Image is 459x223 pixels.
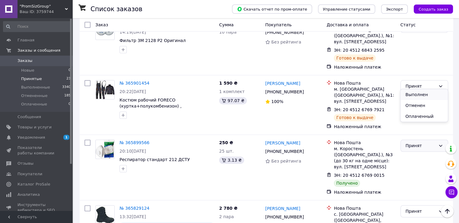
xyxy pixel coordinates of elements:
[219,30,236,34] span: 10 пара
[18,171,42,177] span: Покупатели
[318,5,375,14] button: Управление статусами
[334,146,395,170] div: м. Коростень ([GEOGRAPHIC_DATA].), №3 (до 30 кг на одне місце): вул. [STREET_ADDRESS]
[120,206,149,211] a: № 365829124
[419,7,448,11] span: Создать заказ
[406,142,436,149] div: Принят
[219,22,234,27] span: Сумма
[18,192,40,197] span: Аналитика
[96,80,114,99] img: Фото товару
[441,205,454,218] button: Наверх
[334,64,395,70] div: Наложенный платеж
[334,114,375,121] div: Готово к выдаче
[334,80,395,86] div: Нова Пошта
[95,80,115,99] a: Фото товару
[120,98,182,115] a: Костюм рабочий FORECO (куртка+полукомбенизон) ,[GEOGRAPHIC_DATA]
[3,21,71,32] input: Поиск
[219,157,244,164] div: 3.13 ₴
[334,27,395,45] div: с. [GEOGRAPHIC_DATA] ([GEOGRAPHIC_DATA].), №1: вул. [STREET_ADDRESS]
[406,83,436,89] div: Принят
[120,214,146,219] span: 13:32[DATE]
[334,205,395,211] div: Нова Пошта
[91,5,142,13] h1: Список заказов
[334,173,384,178] span: ЭН: 20 4512 6769 0015
[18,161,33,166] span: Отзывы
[400,22,416,27] span: Статус
[95,140,115,159] a: Фото товару
[334,140,395,146] div: Нова Пошта
[219,149,234,154] span: 25 шт.
[264,147,305,156] div: [PHONE_NUMBER]
[18,114,41,120] span: Сообщения
[237,6,307,12] span: Скачать отчет по пром-оплате
[63,135,69,140] span: 1
[120,89,146,94] span: 20:22[DATE]
[271,159,301,163] span: Без рейтинга
[18,124,52,130] span: Товары и услуги
[120,38,186,43] a: Фильтр 3М 2128 Р2 Оригинал
[21,93,47,99] span: Отмененные
[18,135,45,140] span: Уведомления
[334,179,360,187] div: Получено
[219,214,234,219] span: 2 пара
[271,99,283,104] span: 100%
[69,102,71,107] span: 0
[334,54,375,62] div: Готово к выдаче
[120,157,190,162] a: Респиратор стандарт 212 ДСТУ
[400,100,448,111] li: Отменен
[18,182,50,187] span: Каталог ProSale
[334,189,395,195] div: Наложенный платеж
[219,89,244,94] span: 1 комплект
[400,111,448,122] li: Оплаченный
[219,140,233,145] span: 250 ₴
[219,97,247,104] div: 97.07 ₴
[406,208,436,215] div: Принят
[381,5,408,14] button: Экспорт
[120,149,146,154] span: 20:10[DATE]
[445,186,457,198] button: Чат с покупателем
[120,30,146,34] span: 14:19[DATE]
[95,22,108,27] span: Заказ
[120,140,149,145] a: № 365899566
[69,68,71,73] span: 0
[18,145,56,156] span: Показатели работы компании
[265,140,300,146] a: [PERSON_NAME]
[334,124,395,130] div: Наложенный платеж
[232,5,312,14] button: Скачать отчет по пром-оплате
[66,76,71,82] span: 23
[219,206,237,211] span: 2 780 ₴
[265,22,292,27] span: Покупатель
[18,48,60,53] span: Заказы и сообщения
[21,102,47,107] span: Оплаченные
[20,9,72,15] div: Ваш ID: 3759744
[20,4,65,9] span: "PromSizGroup"
[334,48,384,53] span: ЭН: 20 4512 6843 2595
[265,205,300,212] a: [PERSON_NAME]
[264,28,305,37] div: [PHONE_NUMBER]
[327,22,368,27] span: Доставка и оплата
[414,5,453,14] button: Создать заказ
[323,7,370,11] span: Управление статусами
[334,107,384,112] span: ЭН: 20 4512 6769 7921
[219,81,237,86] span: 1 590 ₴
[21,85,50,90] span: Выполненные
[265,80,300,86] a: [PERSON_NAME]
[21,76,42,82] span: Принятые
[18,58,32,63] span: Заказы
[96,140,114,159] img: Фото товару
[400,89,448,100] li: Выполнен
[271,40,301,44] span: Без рейтинга
[64,93,71,99] span: 185
[62,85,71,90] span: 3340
[18,202,56,213] span: Инструменты вебмастера и SEO
[18,37,34,43] span: Главная
[408,6,453,11] a: Создать заказ
[120,81,149,86] a: № 365901454
[334,86,395,104] div: м. [GEOGRAPHIC_DATA] ([GEOGRAPHIC_DATA].), №1: вул. [STREET_ADDRESS]
[264,213,305,221] div: [PHONE_NUMBER]
[264,88,305,96] div: [PHONE_NUMBER]
[21,68,34,73] span: Новые
[386,7,403,11] span: Экспорт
